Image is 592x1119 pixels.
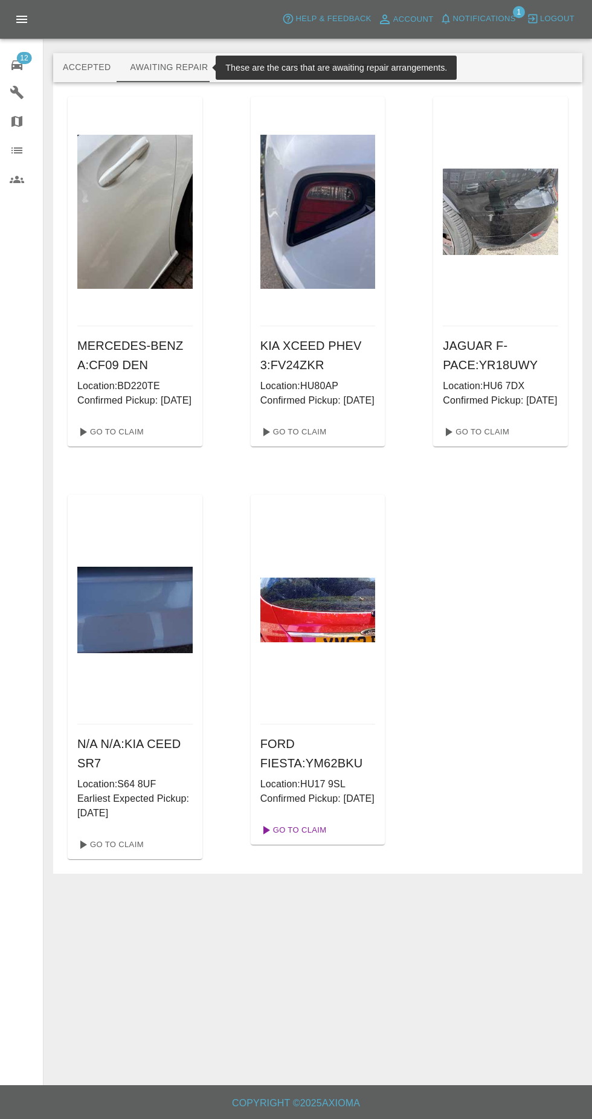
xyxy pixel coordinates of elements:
[120,53,217,82] button: Awaiting Repair
[281,53,345,82] button: Repaired
[218,53,282,82] button: In Repair
[443,393,558,408] p: Confirmed Pickup: [DATE]
[260,379,376,393] p: Location: HU80AP
[260,734,376,773] h6: FORD FIESTA : YM62BKU
[53,53,120,82] button: Accepted
[77,336,193,375] h6: MERCEDES-BENZ A : CF09 DEN
[345,53,399,82] button: Paid
[256,821,330,840] a: Go To Claim
[279,10,374,28] button: Help & Feedback
[256,422,330,442] a: Go To Claim
[260,777,376,792] p: Location: HU17 9SL
[260,393,376,408] p: Confirmed Pickup: [DATE]
[375,10,437,29] a: Account
[443,379,558,393] p: Location: HU6 7DX
[72,835,147,854] a: Go To Claim
[437,10,519,28] button: Notifications
[438,422,512,442] a: Go To Claim
[7,5,36,34] button: Open drawer
[295,12,371,26] span: Help & Feedback
[16,52,31,64] span: 12
[77,393,193,408] p: Confirmed Pickup: [DATE]
[77,734,193,773] h6: N/A N/A : KIA CEED SR7
[393,13,434,27] span: Account
[260,792,376,806] p: Confirmed Pickup: [DATE]
[540,12,574,26] span: Logout
[77,792,193,821] p: Earliest Expected Pickup: [DATE]
[77,379,193,393] p: Location: BD220TE
[77,777,193,792] p: Location: S64 8UF
[72,422,147,442] a: Go To Claim
[443,336,558,375] h6: JAGUAR F-PACE : YR18UWY
[260,336,376,375] h6: KIA XCEED PHEV 3 : FV24ZKR
[10,1095,582,1112] h6: Copyright © 2025 Axioma
[524,10,578,28] button: Logout
[513,6,525,18] span: 1
[453,12,516,26] span: Notifications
